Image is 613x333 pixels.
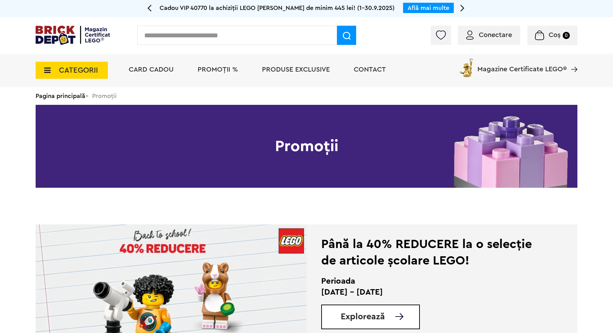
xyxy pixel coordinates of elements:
[321,287,543,298] p: [DATE] - [DATE]
[129,66,174,73] a: Card Cadou
[563,32,570,39] small: 0
[341,312,385,321] span: Explorează
[36,105,577,188] h1: Promoții
[408,5,449,11] a: Află mai multe
[549,32,561,38] span: Coș
[198,66,238,73] a: PROMOȚII %
[36,87,577,105] div: > Promoții
[466,32,512,38] a: Conectare
[160,5,395,11] span: Cadou VIP 40770 la achiziții LEGO [PERSON_NAME] de minim 445 lei! (1-30.9.2025)
[321,236,543,269] div: Până la 40% REDUCERE la o selecție de articole școlare LEGO!
[321,276,543,287] h2: Perioada
[59,66,98,74] span: CATEGORII
[36,93,85,99] a: Pagina principală
[262,66,330,73] a: Produse exclusive
[479,32,512,38] span: Conectare
[341,312,419,321] a: Explorează
[354,66,386,73] a: Contact
[477,57,567,73] span: Magazine Certificate LEGO®
[567,57,577,64] a: Magazine Certificate LEGO®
